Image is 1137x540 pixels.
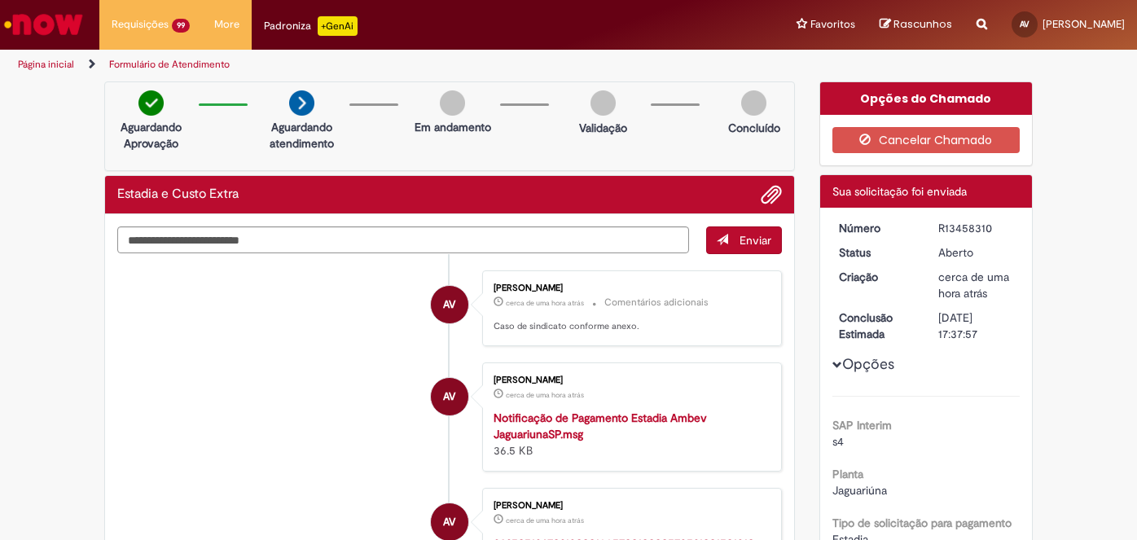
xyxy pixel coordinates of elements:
ul: Trilhas de página [12,50,746,80]
span: [PERSON_NAME] [1043,17,1125,31]
dt: Número [827,220,927,236]
span: 99 [172,19,190,33]
span: AV [443,377,455,416]
div: [PERSON_NAME] [494,501,765,511]
span: cerca de uma hora atrás [506,390,584,400]
p: Validação [579,120,627,136]
b: Tipo de solicitação para pagamento [832,516,1012,530]
button: Adicionar anexos [761,184,782,205]
time: 28/08/2025 14:41:09 [506,298,584,308]
div: Opções do Chamado [820,82,1033,115]
span: cerca de uma hora atrás [506,298,584,308]
a: Formulário de Atendimento [109,58,230,71]
img: img-circle-grey.png [741,90,766,116]
span: s4 [832,434,844,449]
dt: Criação [827,269,927,285]
p: Aguardando Aprovação [112,119,191,151]
div: 28/08/2025 14:37:53 [938,269,1014,301]
h2: Estadia e Custo Extra Histórico de tíquete [117,187,239,202]
button: Enviar [706,226,782,254]
span: Favoritos [810,16,855,33]
img: arrow-next.png [289,90,314,116]
img: check-circle-green.png [138,90,164,116]
dt: Status [827,244,927,261]
dt: Conclusão Estimada [827,310,927,342]
img: ServiceNow [2,8,86,41]
a: Notificação de Pagamento Estadia Ambev JaguariunaSP.msg [494,410,707,441]
div: [PERSON_NAME] [494,375,765,385]
div: ANDERSON VASCONCELOS [431,286,468,323]
img: img-circle-grey.png [590,90,616,116]
div: [DATE] 17:37:57 [938,310,1014,342]
div: [PERSON_NAME] [494,283,765,293]
a: Página inicial [18,58,74,71]
div: Aberto [938,244,1014,261]
span: More [214,16,239,33]
p: +GenAi [318,16,358,36]
span: AV [443,285,455,324]
span: Enviar [740,233,771,248]
a: Rascunhos [880,17,952,33]
small: Comentários adicionais [604,296,709,310]
img: img-circle-grey.png [440,90,465,116]
p: Concluído [728,120,780,136]
span: AV [1020,19,1029,29]
time: 28/08/2025 14:37:53 [938,270,1009,301]
div: R13458310 [938,220,1014,236]
span: Sua solicitação foi enviada [832,184,967,199]
time: 28/08/2025 14:35:15 [506,516,584,525]
div: 36.5 KB [494,410,765,459]
p: Caso de sindicato conforme anexo. [494,320,765,333]
span: Jaguariúna [832,483,887,498]
button: Cancelar Chamado [832,127,1021,153]
span: Requisições [112,16,169,33]
div: ANDERSON VASCONCELOS [431,378,468,415]
p: Em andamento [415,119,491,135]
span: cerca de uma hora atrás [938,270,1009,301]
p: Aguardando atendimento [262,119,341,151]
b: Planta [832,467,863,481]
time: 28/08/2025 14:39:41 [506,390,584,400]
textarea: Digite sua mensagem aqui... [117,226,689,253]
div: Padroniza [264,16,358,36]
span: cerca de uma hora atrás [506,516,584,525]
b: SAP Interim [832,418,892,432]
span: Rascunhos [893,16,952,32]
